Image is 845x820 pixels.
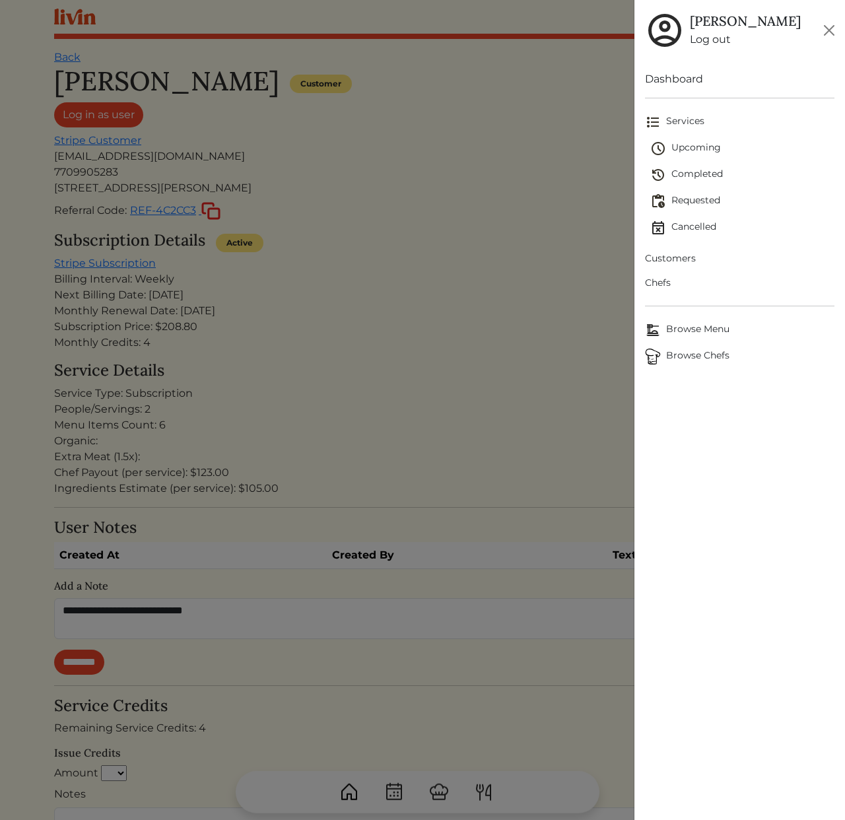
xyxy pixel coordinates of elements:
[645,349,661,364] img: Browse Chefs
[650,135,834,162] a: Upcoming
[645,252,834,265] span: Customers
[645,349,834,364] span: Browse Chefs
[645,271,834,295] a: Chefs
[650,193,666,209] img: pending_actions-fd19ce2ea80609cc4d7bbea353f93e2f363e46d0f816104e4e0650fdd7f915cf.svg
[650,215,834,241] a: Cancelled
[650,188,834,215] a: Requested
[645,322,834,338] span: Browse Menu
[690,32,801,48] a: Log out
[650,167,834,183] span: Completed
[819,20,840,41] button: Close
[645,322,661,338] img: Browse Menu
[645,71,834,87] a: Dashboard
[645,114,661,130] img: format_list_bulleted-ebc7f0161ee23162107b508e562e81cd567eeab2455044221954b09d19068e74.svg
[645,11,685,50] img: user_account-e6e16d2ec92f44fc35f99ef0dc9cddf60790bfa021a6ecb1c896eb5d2907b31c.svg
[650,167,666,183] img: history-2b446bceb7e0f53b931186bf4c1776ac458fe31ad3b688388ec82af02103cd45.svg
[645,246,834,271] a: Customers
[650,220,666,236] img: event_cancelled-67e280bd0a9e072c26133efab016668ee6d7272ad66fa3c7eb58af48b074a3a4.svg
[645,276,834,290] span: Chefs
[650,141,666,156] img: schedule-fa401ccd6b27cf58db24c3bb5584b27dcd8bd24ae666a918e1c6b4ae8c451a22.svg
[650,193,834,209] span: Requested
[645,317,834,343] a: Browse MenuBrowse Menu
[650,162,834,188] a: Completed
[645,343,834,370] a: ChefsBrowse Chefs
[645,109,834,135] a: Services
[690,13,801,29] h5: [PERSON_NAME]
[645,114,834,130] span: Services
[650,220,834,236] span: Cancelled
[650,141,834,156] span: Upcoming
